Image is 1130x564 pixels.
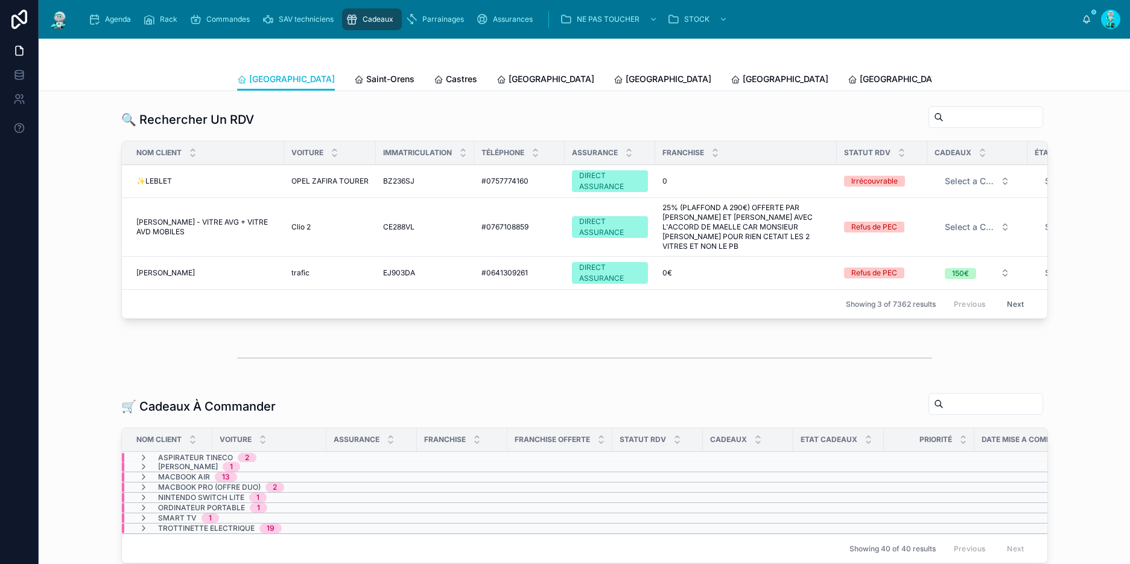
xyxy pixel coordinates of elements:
span: #0757774160 [481,176,528,186]
span: [GEOGRAPHIC_DATA] [249,73,335,85]
div: 1 [256,493,259,502]
a: SAV techniciens [258,8,342,30]
span: État Cadeaux [1035,148,1091,158]
div: DIRECT ASSURANCE [579,170,641,192]
span: Nintendo Switch Lite [158,493,244,502]
span: Showing 40 of 40 results [849,544,936,554]
span: Voiture [291,148,323,158]
span: Assurance [572,148,618,158]
span: Select a État Cadeaux [1045,221,1107,233]
div: 2 [273,482,277,492]
a: Castres [434,68,477,92]
a: DIRECT ASSURANCE [572,216,648,238]
div: scrollable content [80,6,1082,33]
h1: 🔍 Rechercher Un RDV [121,111,254,128]
div: Refus de PEC [851,268,897,278]
span: Trottinette Electrique [158,524,255,533]
a: OPEL ZAFIRA TOURER [291,176,369,186]
span: Agenda [105,14,131,24]
a: Select Button [935,261,1020,284]
span: NE PAS TOUCHER [577,14,640,24]
span: Statut RDV [620,435,666,444]
a: #0641309261 [481,268,557,278]
a: ✨LEBLET [136,176,277,186]
span: Immatriculation [383,148,452,158]
a: DIRECT ASSURANCE [572,170,648,192]
a: 25% (PLAFFOND A 290€) OFFERTE PAR [PERSON_NAME] ET [PERSON_NAME] AVEC L'ACCORD DE MAELLE CAR MONS... [662,203,830,251]
span: Cadeaux [363,14,393,24]
span: Etat Cadeaux [801,435,857,444]
a: Commandes [186,8,258,30]
a: NE PAS TOUCHER [556,8,664,30]
a: DIRECT ASSURANCE [572,262,648,284]
a: Refus de PEC [844,268,920,278]
span: Assurances [493,14,533,24]
div: Refus de PEC [851,222,897,232]
a: [GEOGRAPHIC_DATA] [614,68,711,92]
a: Assurances [472,8,541,30]
span: [PERSON_NAME] [158,462,218,472]
span: CE288VL [383,222,414,232]
h1: 🛒 Cadeaux À Commander [121,398,276,415]
a: [PERSON_NAME] - VITRE AVG + VITRE AVD MOBILES [136,217,277,237]
span: Cadeaux [710,435,747,444]
img: App logo [48,10,70,29]
span: ✨LEBLET [136,176,172,186]
a: [GEOGRAPHIC_DATA] [237,68,335,91]
a: Agenda [84,8,139,30]
a: Cadeaux [342,8,402,30]
button: Select Button [935,216,1020,238]
div: DIRECT ASSURANCE [579,262,641,284]
span: MacBook Air [158,472,210,482]
button: Next [998,295,1032,313]
span: Ordinateur Portable [158,503,245,513]
a: Refus de PEC [844,222,920,232]
span: Aspirateur TINECO [158,453,233,463]
span: Commandes [206,14,250,24]
span: Franchise [662,148,704,158]
div: 1 [230,462,233,472]
span: Priorité [919,435,952,444]
span: [PERSON_NAME] [136,268,195,278]
button: Select Button [935,262,1020,284]
a: Parrainages [402,8,472,30]
div: 1 [209,513,212,523]
a: trafic [291,268,369,278]
span: [GEOGRAPHIC_DATA] [743,73,828,85]
span: 0€ [662,268,672,278]
span: Franchise Offerte [515,435,590,444]
div: 150€ [952,268,969,279]
span: Statut RDV [844,148,890,158]
span: SAV techniciens [279,14,334,24]
span: [GEOGRAPHIC_DATA] [509,73,594,85]
span: BZ236SJ [383,176,414,186]
span: Castres [446,73,477,85]
span: Nom Client [136,435,182,444]
a: Rack [139,8,186,30]
a: STOCK [664,8,734,30]
span: Rack [160,14,177,24]
span: [GEOGRAPHIC_DATA] [860,73,945,85]
span: #0767108859 [481,222,528,232]
a: [GEOGRAPHIC_DATA] [497,68,594,92]
a: Saint-Orens [354,68,414,92]
div: DIRECT ASSURANCE [579,216,641,238]
span: trafic [291,268,309,278]
button: Select Button [935,170,1020,192]
span: Select a État Cadeaux [1045,175,1107,187]
a: 0 [662,176,830,186]
div: 1 [257,503,260,513]
span: Franchise [424,435,466,444]
span: Showing 3 of 7362 results [846,300,936,309]
a: [GEOGRAPHIC_DATA] [731,68,828,92]
span: Select a État Cadeaux [1045,267,1107,279]
div: Irrécouvrable [851,176,898,187]
span: 0 [662,176,667,186]
a: [GEOGRAPHIC_DATA] [848,68,945,92]
span: Cadeaux [935,148,971,158]
a: #0757774160 [481,176,557,186]
a: Select Button [935,170,1020,193]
